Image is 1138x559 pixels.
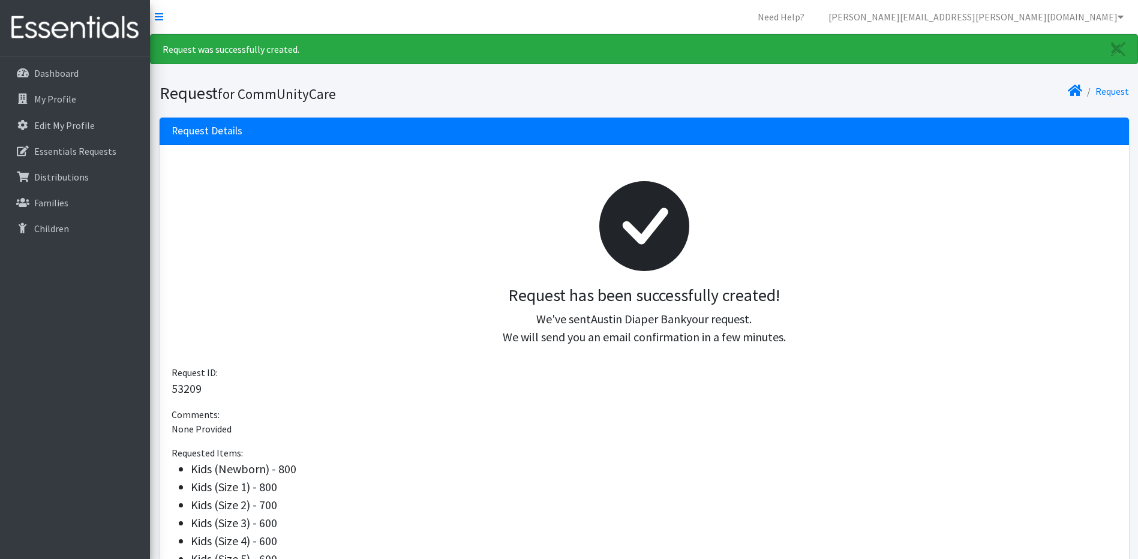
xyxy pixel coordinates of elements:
[34,171,89,183] p: Distributions
[34,197,68,209] p: Families
[172,447,243,459] span: Requested Items:
[748,5,814,29] a: Need Help?
[5,217,145,241] a: Children
[218,85,336,103] small: for CommUnityCare
[160,83,640,104] h1: Request
[5,113,145,137] a: Edit My Profile
[5,61,145,85] a: Dashboard
[34,67,79,79] p: Dashboard
[5,87,145,111] a: My Profile
[5,8,145,48] img: HumanEssentials
[5,191,145,215] a: Families
[34,93,76,105] p: My Profile
[191,478,1117,496] li: Kids (Size 1) - 800
[191,496,1117,514] li: Kids (Size 2) - 700
[181,285,1107,306] h3: Request has been successfully created!
[5,165,145,189] a: Distributions
[172,423,232,435] span: None Provided
[34,145,116,157] p: Essentials Requests
[591,311,686,326] span: Austin Diaper Bank
[150,34,1138,64] div: Request was successfully created.
[819,5,1133,29] a: [PERSON_NAME][EMAIL_ADDRESS][PERSON_NAME][DOMAIN_NAME]
[34,119,95,131] p: Edit My Profile
[1095,85,1129,97] a: Request
[1099,35,1137,64] a: Close
[191,532,1117,550] li: Kids (Size 4) - 600
[191,460,1117,478] li: Kids (Newborn) - 800
[34,223,69,235] p: Children
[5,139,145,163] a: Essentials Requests
[191,514,1117,532] li: Kids (Size 3) - 600
[172,380,1117,398] p: 53209
[172,125,242,137] h3: Request Details
[172,366,218,378] span: Request ID:
[181,310,1107,346] p: We've sent your request. We will send you an email confirmation in a few minutes.
[172,408,220,420] span: Comments:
